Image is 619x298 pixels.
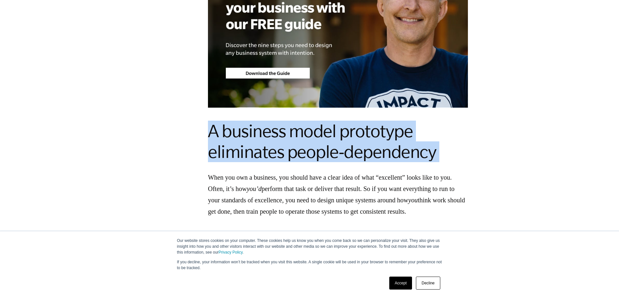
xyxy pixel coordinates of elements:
[177,259,442,271] p: If you decline, your information won’t be tracked when you visit this website. A single cookie wi...
[208,172,468,217] p: When you own a business, you should have a clear idea of what “excellent” looks like to you. Ofte...
[389,277,412,290] a: Accept
[208,121,468,162] h2: A business model prototype eliminates people-dependency
[247,185,262,192] em: you’d
[408,197,418,204] em: you
[416,277,440,290] a: Decline
[208,230,468,287] p: Take, for example, a simple cup of coffee. Imagine you run a restaurant where you serve free coff...
[177,238,442,255] p: Our website stores cookies on your computer. These cookies help us know you when you come back so...
[219,250,243,255] a: Privacy Policy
